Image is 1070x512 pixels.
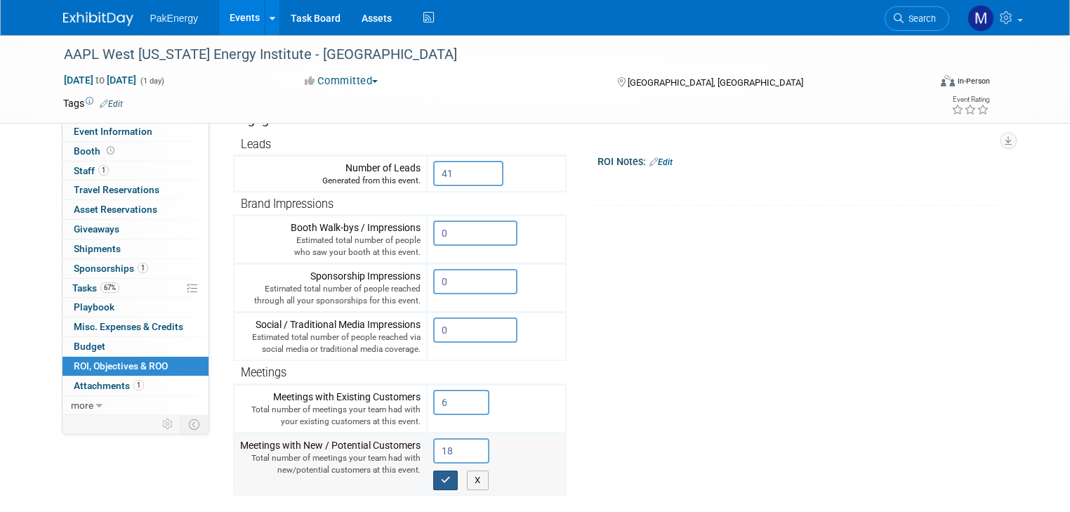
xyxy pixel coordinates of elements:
[63,74,137,86] span: [DATE] [DATE]
[74,321,183,332] span: Misc. Expenses & Credits
[951,96,989,103] div: Event Rating
[62,357,209,376] a: ROI, Objectives & ROO
[62,298,209,317] a: Playbook
[62,122,209,141] a: Event Information
[74,204,157,215] span: Asset Reservations
[156,415,180,433] td: Personalize Event Tab Strip
[139,77,164,86] span: (1 day)
[62,279,209,298] a: Tasks67%
[62,180,209,199] a: Travel Reservations
[133,380,144,390] span: 1
[62,220,209,239] a: Giveaways
[241,197,333,211] span: Brand Impressions
[100,282,119,293] span: 67%
[649,157,673,167] a: Edit
[150,13,198,24] span: PakEnergy
[71,400,93,411] span: more
[240,404,421,428] div: Total number of meetings your team had with your existing customers at this event.
[853,73,990,94] div: Event Format
[63,12,133,26] img: ExhibitDay
[885,6,949,31] a: Search
[240,438,421,476] div: Meetings with New / Potential Customers
[74,243,121,254] span: Shipments
[63,96,123,110] td: Tags
[62,337,209,356] a: Budget
[62,259,209,278] a: Sponsorships1
[74,263,148,274] span: Sponsorships
[240,221,421,258] div: Booth Walk-bys / Impressions
[59,42,911,67] div: AAPL West [US_STATE] Energy Institute - [GEOGRAPHIC_DATA]
[241,138,271,151] span: Leads
[62,239,209,258] a: Shipments
[62,142,209,161] a: Booth
[597,151,1003,169] div: ROI Notes:
[62,162,209,180] a: Staff1
[62,317,209,336] a: Misc. Expenses & Credits
[967,5,994,32] img: Mary Walker
[72,282,119,294] span: Tasks
[74,184,159,195] span: Travel Reservations
[138,263,148,273] span: 1
[240,283,421,307] div: Estimated total number of people reached through all your sponsorships for this event.
[98,165,109,176] span: 1
[74,165,109,176] span: Staff
[74,380,144,391] span: Attachments
[240,269,421,307] div: Sponsorship Impressions
[240,235,421,258] div: Estimated total number of people who saw your booth at this event.
[100,99,123,109] a: Edit
[74,360,168,372] span: ROI, Objectives & ROO
[93,74,107,86] span: to
[74,341,105,352] span: Budget
[300,74,383,88] button: Committed
[240,317,421,355] div: Social / Traditional Media Impressions
[240,175,421,187] div: Generated from this event.
[957,76,990,86] div: In-Person
[62,200,209,219] a: Asset Reservations
[74,145,117,157] span: Booth
[74,126,152,137] span: Event Information
[240,161,421,187] div: Number of Leads
[628,77,803,88] span: [GEOGRAPHIC_DATA], [GEOGRAPHIC_DATA]
[241,366,286,379] span: Meetings
[240,332,421,355] div: Estimated total number of people reached via social media or traditional media coverage.
[62,376,209,395] a: Attachments1
[467,471,489,490] button: X
[941,75,955,86] img: Format-Inperson.png
[180,415,209,433] td: Toggle Event Tabs
[74,223,119,235] span: Giveaways
[104,145,117,156] span: Booth not reserved yet
[240,390,421,428] div: Meetings with Existing Customers
[74,301,114,313] span: Playbook
[62,396,209,415] a: more
[240,452,421,476] div: Total number of meetings your team had with new/potential customers at this event.
[904,13,936,24] span: Search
